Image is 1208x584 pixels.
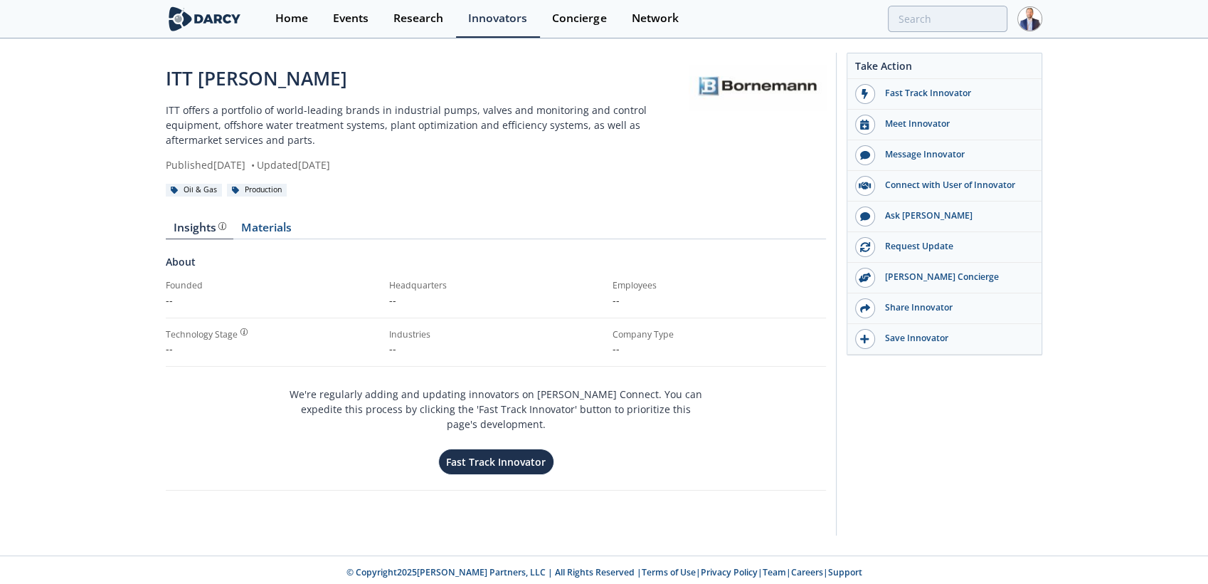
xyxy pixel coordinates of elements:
[613,328,826,341] div: Company Type
[166,103,689,147] p: ITT offers a portfolio of world-leading brands in industrial pumps, valves and monitoring and con...
[240,328,248,336] img: information.svg
[166,341,379,356] div: --
[389,341,603,356] p: --
[166,293,379,308] p: --
[166,279,379,292] div: Founded
[828,566,862,578] a: Support
[393,13,443,24] div: Research
[468,13,527,24] div: Innovators
[389,279,603,292] div: Headquarters
[248,158,257,172] span: •
[631,13,678,24] div: Network
[847,58,1042,79] div: Take Action
[218,222,226,230] img: information.svg
[875,301,1034,314] div: Share Innovator
[875,332,1034,345] div: Save Innovator
[847,324,1042,355] button: Save Innovator
[875,209,1034,222] div: Ask [PERSON_NAME]
[888,6,1007,32] input: Advanced Search
[875,179,1034,192] div: Connect with User of Innovator
[875,240,1034,253] div: Request Update
[233,222,299,239] a: Materials
[1017,6,1042,31] img: Profile
[275,13,308,24] div: Home
[875,271,1034,283] div: [PERSON_NAME] Concierge
[701,566,758,578] a: Privacy Policy
[166,184,222,197] div: Oil & Gas
[875,87,1034,100] div: Fast Track Innovator
[552,13,606,24] div: Concierge
[166,6,243,31] img: logo-wide.svg
[613,279,826,292] div: Employees
[642,566,696,578] a: Terms of Use
[613,341,826,356] p: --
[613,293,826,308] p: --
[875,118,1034,130] div: Meet Innovator
[763,566,786,578] a: Team
[166,65,689,93] div: ITT [PERSON_NAME]
[333,13,369,24] div: Events
[287,377,705,476] div: We're regularly adding and updating innovators on [PERSON_NAME] Connect. You can expedite this pr...
[389,293,603,308] p: --
[166,222,233,239] a: Insights
[875,148,1034,161] div: Message Innovator
[389,328,603,341] div: Industries
[438,449,554,475] button: Fast Track Innovator
[791,566,823,578] a: Careers
[166,328,238,341] div: Technology Stage
[174,222,226,234] div: Insights
[78,566,1130,579] p: © Copyright 2025 [PERSON_NAME] Partners, LLC | All Rights Reserved | | | | |
[166,254,826,279] div: About
[166,157,689,172] div: Published [DATE] Updated [DATE]
[227,184,287,197] div: Production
